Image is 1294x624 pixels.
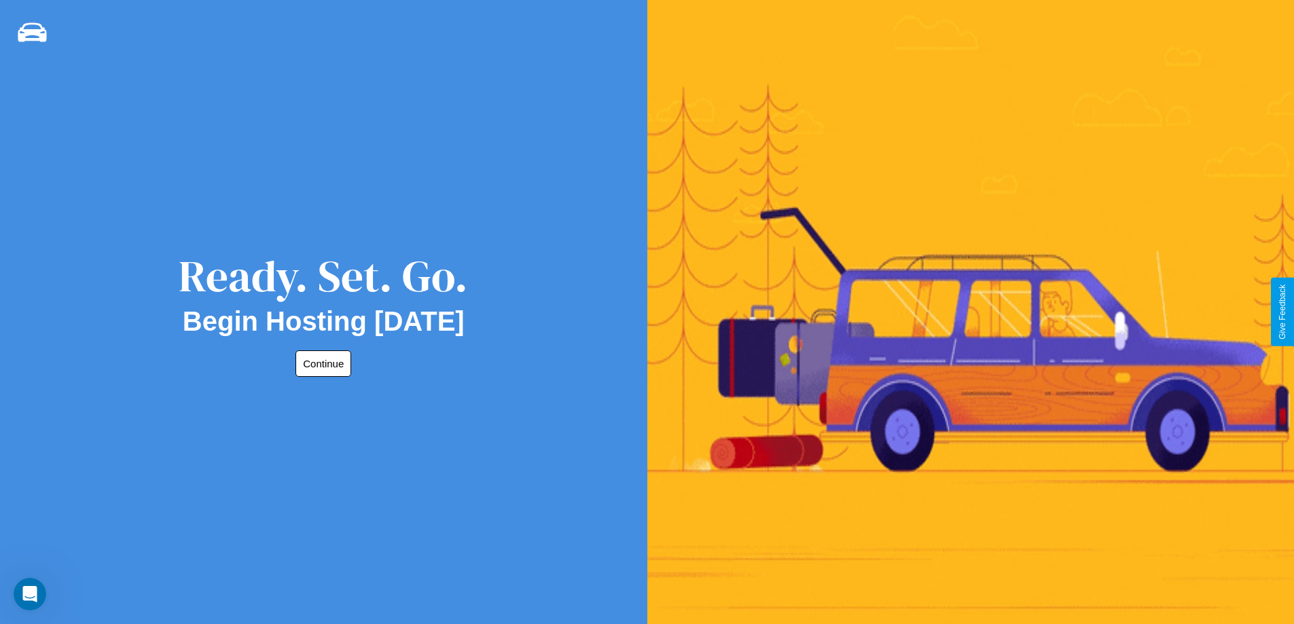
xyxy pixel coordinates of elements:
h2: Begin Hosting [DATE] [183,306,465,337]
button: Continue [295,350,351,377]
iframe: Intercom live chat [14,578,46,610]
div: Ready. Set. Go. [179,246,468,306]
div: Give Feedback [1278,285,1287,339]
